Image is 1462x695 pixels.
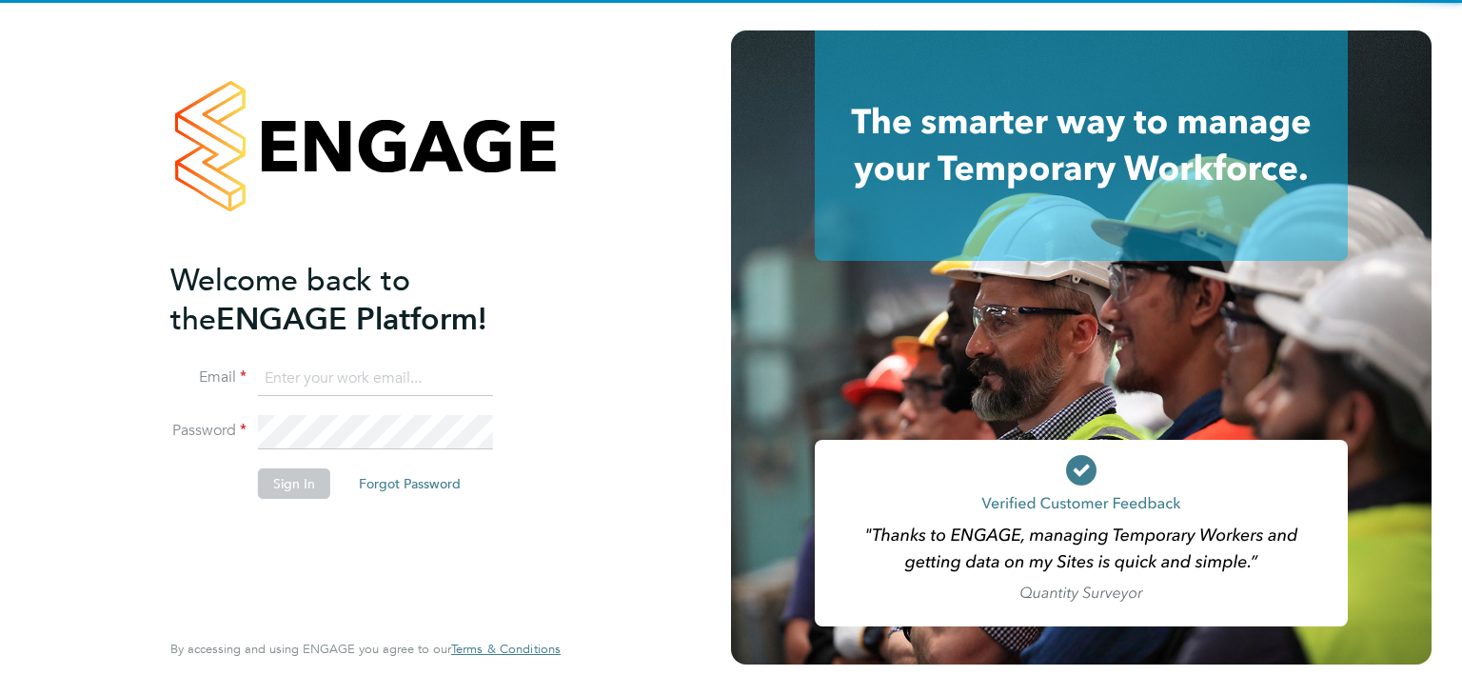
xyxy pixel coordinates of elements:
span: Welcome back to the [170,262,410,338]
button: Forgot Password [344,468,476,499]
h2: ENGAGE Platform! [170,261,542,339]
label: Email [170,367,247,387]
a: Terms & Conditions [451,642,561,657]
span: By accessing and using ENGAGE you agree to our [170,641,561,657]
button: Sign In [258,468,330,499]
label: Password [170,421,247,441]
input: Enter your work email... [258,362,493,396]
